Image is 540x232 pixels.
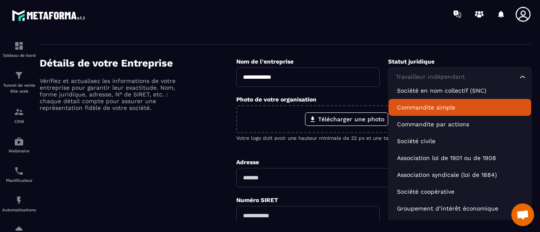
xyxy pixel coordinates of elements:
[2,160,36,189] a: schedulerschedulerPlanificateur
[236,96,316,103] label: Photo de votre organisation
[2,178,36,183] p: Planificateur
[397,187,523,196] p: Société coopérative
[388,67,532,87] div: Search for option
[397,137,523,145] p: Société civile
[397,204,523,213] p: Groupement d’intérêt économique
[2,208,36,212] p: Automatisations
[397,86,523,95] p: Société en nom collectif (SNC)
[12,8,88,23] img: logo
[2,64,36,101] a: formationformationTunnel de vente Site web
[2,149,36,153] p: Webinaire
[388,58,435,65] label: Statut juridique
[2,53,36,58] p: Tableau de bord
[236,58,294,65] label: Nom de l'entreprise
[14,107,24,117] img: formation
[397,103,523,112] p: Commandite simple
[2,83,36,94] p: Tunnel de vente Site web
[394,72,518,82] input: Search for option
[14,41,24,51] img: formation
[397,154,523,162] p: Association loi de 1901 ou de 1908
[14,70,24,80] img: formation
[2,119,36,124] p: CRM
[236,135,532,141] p: Votre logo doit avoir une hauteur minimale de 32 px et une taille maximale de 300 ko.
[397,171,523,179] p: Association syndicale (loi de 1884)
[14,195,24,205] img: automations
[14,166,24,176] img: scheduler
[14,136,24,147] img: automations
[397,120,523,128] p: Commandite par actions
[511,203,534,226] div: Open chat
[2,189,36,219] a: automationsautomationsAutomatisations
[2,101,36,130] a: formationformationCRM
[236,197,278,203] label: Numéro SIRET
[40,57,236,69] h4: Détails de votre Entreprise
[40,77,187,111] p: Vérifiez et actualisez les informations de votre entreprise pour garantir leur exactitude. Nom, f...
[2,130,36,160] a: automationsautomationsWebinaire
[2,35,36,64] a: formationformationTableau de bord
[236,159,259,165] label: Adresse
[305,112,388,126] label: Télécharger une photo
